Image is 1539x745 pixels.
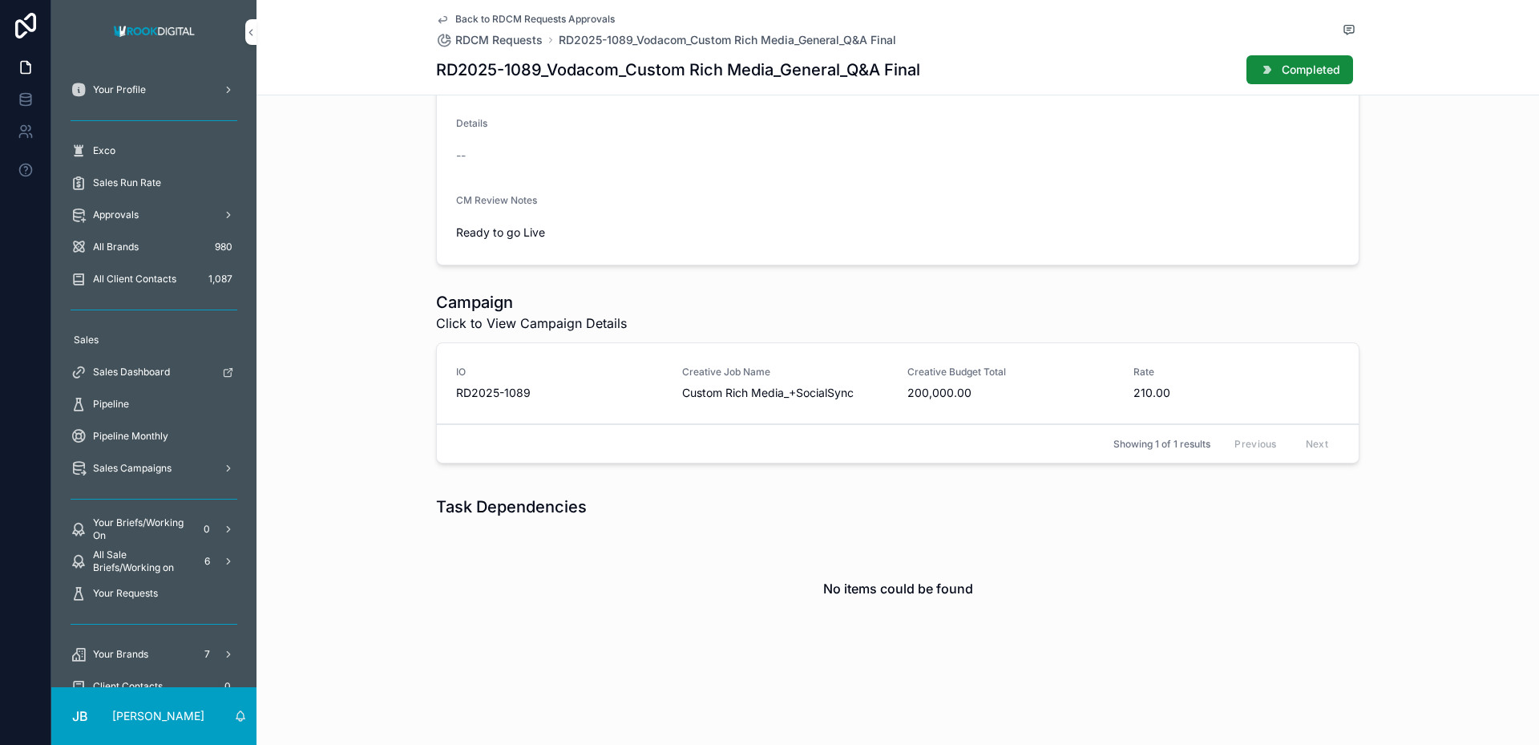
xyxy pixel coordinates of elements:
[93,398,129,411] span: Pipeline
[74,334,99,346] span: Sales
[51,64,256,687] div: scrollable content
[93,680,163,693] span: Client Contacts
[436,314,627,333] span: Click to View Campaign Details
[456,366,663,379] span: IO
[204,269,237,289] div: 1,087
[61,358,247,387] a: Sales Dashboard
[1246,55,1353,84] button: Completed
[682,366,889,379] span: Creative Job Name
[93,83,146,96] span: Your Profile
[456,385,663,401] span: RD2025-1089
[61,390,247,419] a: Pipeline
[61,640,247,669] a: Your Brands7
[61,265,247,294] a: All Client Contacts1,087
[1133,385,1340,401] span: 210.00
[559,32,896,48] a: RD2025-1089_Vodacom_Custom Rich Media_General_Q&A Final
[455,32,543,48] span: RDCM Requests
[823,579,973,598] h2: No items could be found
[907,366,1114,379] span: Creative Budget Total
[210,237,237,257] div: 980
[61,454,247,483] a: Sales Campaigns
[61,136,247,165] a: Exco
[72,707,88,726] span: JB
[93,241,139,253] span: All Brands
[93,549,191,574] span: All Sale Briefs/Working on
[197,552,216,571] div: 6
[218,677,237,696] div: 0
[109,19,200,45] img: App logo
[436,291,627,314] h1: Campaign
[61,422,247,451] a: Pipeline Monthly
[1282,62,1340,78] span: Completed
[436,59,920,81] h1: RD2025-1089_Vodacom_Custom Rich Media_General_Q&A Final
[93,587,158,600] span: Your Requests
[61,579,247,608] a: Your Requests
[456,194,537,206] span: CM Review Notes
[907,385,1114,401] span: 200,000.00
[437,343,1359,424] a: IORD2025-1089Creative Job NameCustom Rich Media_+SocialSyncCreative Budget Total200,000.00Rate210.00
[197,645,216,664] div: 7
[112,708,204,724] p: [PERSON_NAME]
[93,209,139,221] span: Approvals
[61,75,247,104] a: Your Profile
[456,225,668,241] span: Ready to go Live
[93,648,148,661] span: Your Brands
[456,117,487,129] span: Details
[456,148,466,164] span: --
[93,462,172,475] span: Sales Campaigns
[61,200,247,229] a: Approvals
[61,515,247,544] a: Your Briefs/Working On0
[197,520,216,539] div: 0
[436,496,587,518] h1: Task Dependencies
[93,430,168,443] span: Pipeline Monthly
[1113,438,1210,451] span: Showing 1 of 1 results
[93,516,191,542] span: Your Briefs/Working On
[61,547,247,576] a: All Sale Briefs/Working on6
[455,13,615,26] span: Back to RDCM Requests Approvals
[93,144,115,157] span: Exco
[61,672,247,701] a: Client Contacts0
[61,168,247,197] a: Sales Run Rate
[1133,366,1340,379] span: Rate
[436,32,543,48] a: RDCM Requests
[61,326,247,354] a: Sales
[93,176,161,189] span: Sales Run Rate
[61,233,247,261] a: All Brands980
[436,13,615,26] a: Back to RDCM Requests Approvals
[93,273,176,285] span: All Client Contacts
[93,366,170,379] span: Sales Dashboard
[682,385,889,401] span: Custom Rich Media_+SocialSync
